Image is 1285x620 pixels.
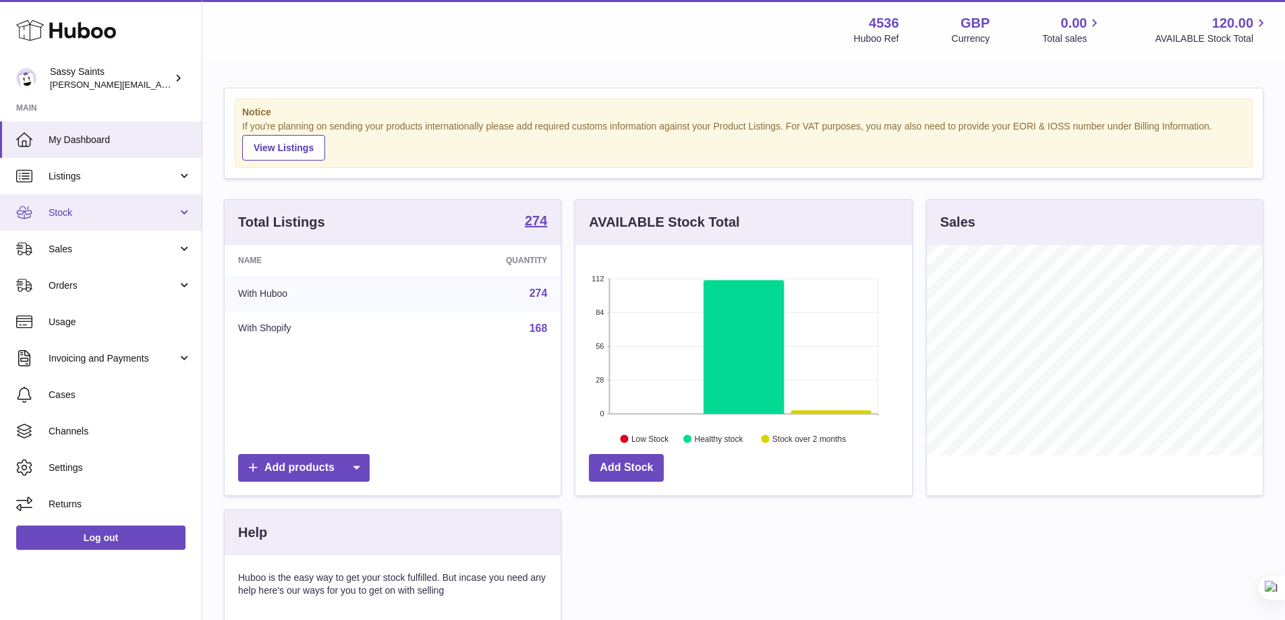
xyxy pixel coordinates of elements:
span: [PERSON_NAME][EMAIL_ADDRESS][DOMAIN_NAME] [50,79,270,90]
strong: 4536 [869,14,899,32]
th: Name [225,245,406,276]
span: Returns [49,498,192,511]
h3: Total Listings [238,213,325,231]
a: 274 [530,287,548,299]
span: My Dashboard [49,134,192,146]
a: Add Stock [589,454,664,482]
div: Sassy Saints [50,65,171,91]
span: Usage [49,316,192,329]
span: Sales [49,243,177,256]
span: Orders [49,279,177,292]
div: Currency [952,32,990,45]
h3: AVAILABLE Stock Total [589,213,739,231]
div: Huboo Ref [854,32,899,45]
h3: Sales [940,213,975,231]
text: 0 [600,410,604,418]
img: ramey@sassysaints.com [16,68,36,88]
strong: GBP [961,14,990,32]
a: View Listings [242,135,325,161]
td: With Huboo [225,276,406,311]
a: 0.00 Total sales [1042,14,1102,45]
span: Channels [49,425,192,438]
th: Quantity [406,245,561,276]
p: Huboo is the easy way to get your stock fulfilled. But incase you need any help here's our ways f... [238,571,547,597]
span: Settings [49,461,192,474]
a: Add products [238,454,370,482]
a: 274 [525,214,547,230]
div: If you're planning on sending your products internationally please add required customs informati... [242,120,1245,161]
span: Listings [49,170,177,183]
strong: 274 [525,214,547,227]
span: AVAILABLE Stock Total [1155,32,1269,45]
span: 0.00 [1061,14,1087,32]
span: Invoicing and Payments [49,352,177,365]
h3: Help [238,524,267,542]
a: 120.00 AVAILABLE Stock Total [1155,14,1269,45]
span: Cases [49,389,192,401]
text: 56 [596,342,604,350]
span: Stock [49,206,177,219]
text: 28 [596,376,604,384]
span: Total sales [1042,32,1102,45]
text: 112 [592,275,604,283]
a: Log out [16,526,185,550]
td: With Shopify [225,311,406,346]
strong: Notice [242,106,1245,119]
text: 84 [596,308,604,316]
text: Low Stock [631,434,669,443]
a: 168 [530,322,548,334]
span: 120.00 [1212,14,1253,32]
text: Healthy stock [695,434,744,443]
text: Stock over 2 months [772,434,846,443]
